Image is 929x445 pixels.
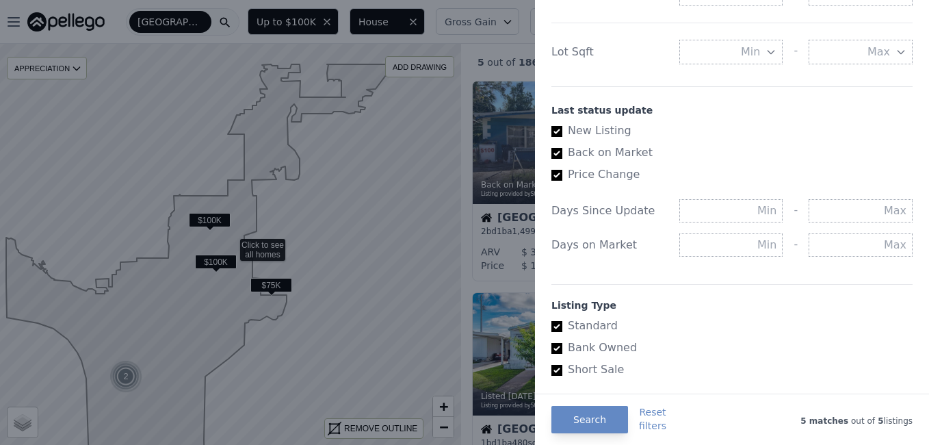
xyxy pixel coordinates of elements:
[551,126,562,137] input: New Listing
[551,406,628,433] button: Search
[551,103,913,117] div: Last status update
[800,416,848,426] span: 5 matches
[794,199,798,222] div: -
[551,123,902,139] label: New Listing
[875,416,884,426] span: 5
[551,318,902,334] label: Standard
[551,365,562,376] input: Short Sale
[794,233,798,257] div: -
[551,166,902,183] label: Price Change
[809,199,913,222] input: Max
[741,44,760,60] span: Min
[679,40,783,64] button: Min
[551,343,562,354] input: Bank Owned
[794,40,798,64] div: -
[551,170,562,181] input: Price Change
[551,203,668,219] div: Days Since Update
[551,340,902,356] label: Bank Owned
[639,405,666,433] button: Resetfilters
[551,361,902,378] label: Short Sale
[551,237,668,253] div: Days on Market
[679,233,783,257] input: Min
[551,298,913,312] div: Listing Type
[551,44,668,60] div: Lot Sqft
[809,233,913,257] input: Max
[867,44,890,60] span: Max
[679,199,783,222] input: Min
[809,40,913,64] button: Max
[551,321,562,332] input: Standard
[666,413,913,427] div: out of listings
[551,144,902,161] label: Back on Market
[551,148,562,159] input: Back on Market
